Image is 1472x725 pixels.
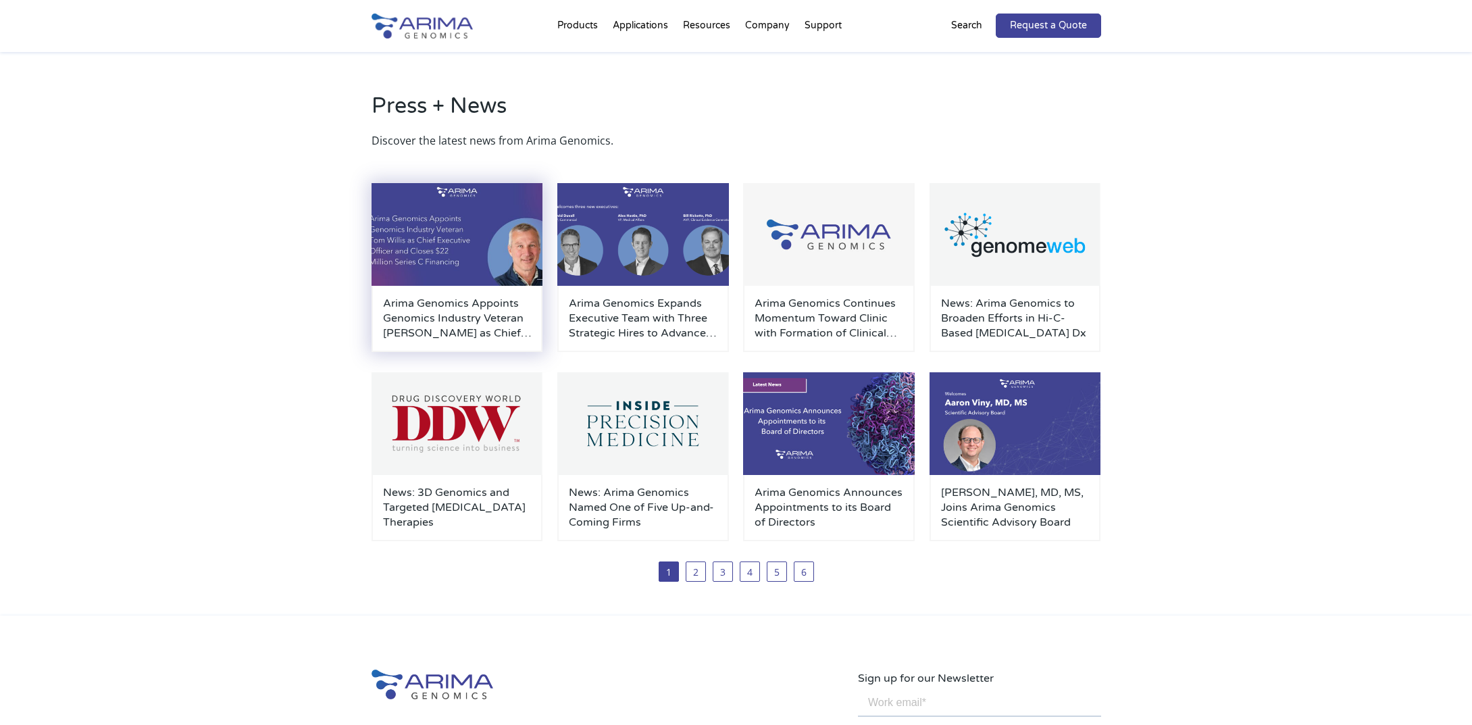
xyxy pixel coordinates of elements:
a: 2 [686,561,706,582]
a: News: Arima Genomics to Broaden Efforts in Hi-C-Based [MEDICAL_DATA] Dx [941,296,1090,341]
a: Arima Genomics Continues Momentum Toward Clinic with Formation of Clinical Advisory Board [755,296,903,341]
img: GenomeWeb_Press-Release_Logo-500x300.png [930,183,1101,286]
a: [PERSON_NAME], MD, MS, Joins Arima Genomics Scientific Advisory Board [941,485,1090,530]
a: Arima Genomics Appoints Genomics Industry Veteran [PERSON_NAME] as Chief Executive Officer and Cl... [383,296,532,341]
a: 6 [794,561,814,582]
a: 5 [767,561,787,582]
img: Inside-Precision-Medicine_Logo-500x300.png [557,372,729,475]
a: Request a Quote [996,14,1101,38]
img: Personnel-Announcement-LinkedIn-Carousel-22025-500x300.png [557,183,729,286]
a: News: Arima Genomics Named One of Five Up-and-Coming Firms [569,485,717,530]
a: 3 [713,561,733,582]
h2: Press + News [372,91,1101,132]
a: Arima Genomics Announces Appointments to its Board of Directors [755,485,903,530]
img: Aaron-Viny-SAB-500x300.jpg [930,372,1101,475]
img: Arima-Genomics-logo [372,14,473,39]
img: Group-929-500x300.jpg [743,183,915,286]
p: Sign up for our Newsletter [858,670,1101,687]
img: Board-members-500x300.jpg [743,372,915,475]
span: 1 [659,561,679,582]
img: Arima-Genomics-logo [372,670,493,699]
a: 4 [740,561,760,582]
img: Drug-Discovery-World_Logo-500x300.png [372,372,543,475]
img: Personnel-Announcement-LinkedIn-Carousel-22025-1-500x300.jpg [372,183,543,286]
p: Search [951,17,982,34]
p: Discover the latest news from Arima Genomics. [372,132,1101,149]
a: Arima Genomics Expands Executive Team with Three Strategic Hires to Advance Clinical Applications... [569,296,717,341]
a: News: 3D Genomics and Targeted [MEDICAL_DATA] Therapies [383,485,532,530]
